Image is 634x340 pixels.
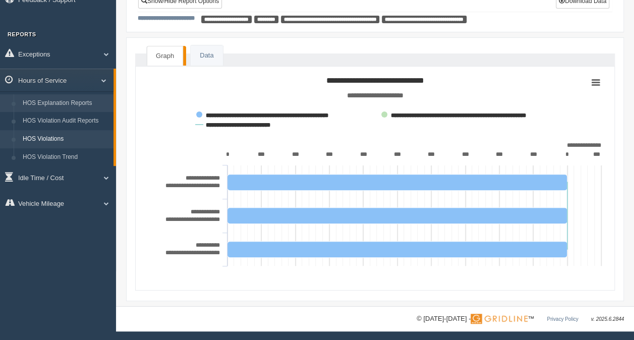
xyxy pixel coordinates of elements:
[18,94,113,112] a: HOS Explanation Reports
[18,148,113,166] a: HOS Violation Trend
[471,314,528,324] img: Gridline
[147,46,183,66] a: Graph
[591,316,624,322] span: v. 2025.6.2844
[18,112,113,130] a: HOS Violation Audit Reports
[191,45,222,66] a: Data
[18,130,113,148] a: HOS Violations
[547,316,578,322] a: Privacy Policy
[417,314,624,324] div: © [DATE]-[DATE] - ™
